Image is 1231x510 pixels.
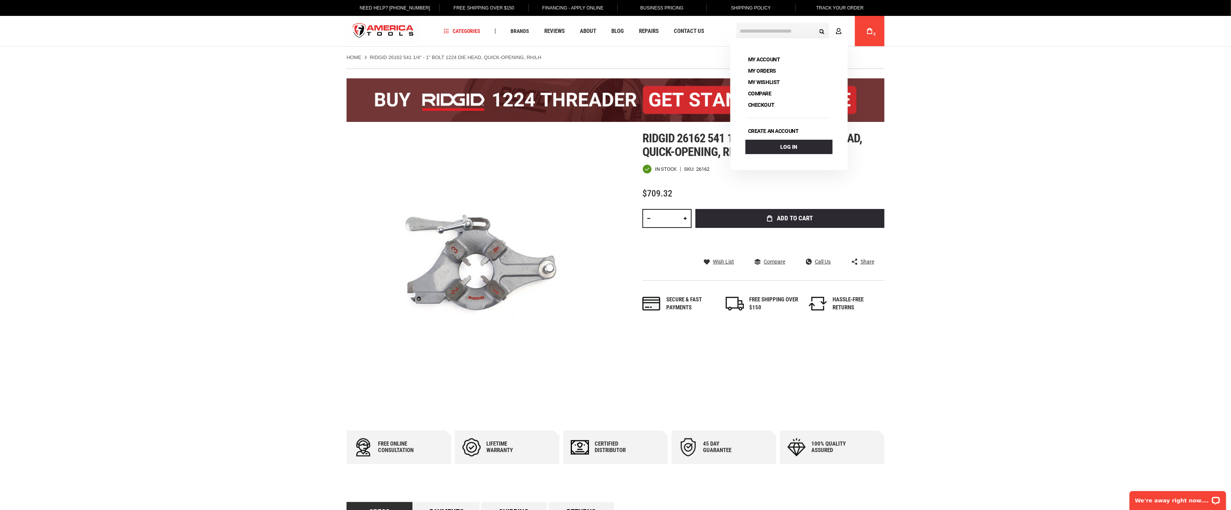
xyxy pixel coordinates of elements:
div: 26162 [696,167,709,172]
span: Categories [444,28,480,34]
strong: SKU [684,167,696,172]
div: Lifetime warranty [486,441,532,454]
span: Call Us [815,259,831,264]
a: Reviews [541,26,568,36]
a: My Wishlist [745,77,783,87]
span: Blog [611,28,624,34]
a: Wish List [704,258,734,265]
span: Contact Us [674,28,704,34]
iframe: Secure express checkout frame [694,230,886,252]
img: RIDGID 26162 541 1/4" - 1" BOLT 1224 DIE HEAD, QUICK-OPENING, RH/LH [347,131,615,400]
a: Log In [745,140,833,154]
a: Checkout [745,100,777,110]
span: About [580,28,596,34]
div: Free online consultation [378,441,423,454]
span: Brands [511,28,529,34]
img: returns [809,297,827,310]
div: 100% quality assured [811,441,857,454]
a: My Orders [745,66,779,76]
div: Certified Distributor [595,441,640,454]
a: Call Us [806,258,831,265]
a: store logo [347,17,420,45]
img: payments [642,297,661,310]
span: Repairs [639,28,659,34]
iframe: LiveChat chat widget [1125,486,1231,510]
span: $709.32 [642,188,672,199]
a: Repairs [636,26,662,36]
a: 0 [862,16,877,46]
img: shipping [726,297,744,310]
span: Reviews [544,28,565,34]
a: Contact Us [670,26,708,36]
img: America Tools [347,17,420,45]
a: About [576,26,600,36]
span: In stock [655,167,676,172]
span: Share [861,259,874,264]
span: Ridgid 26162 541 1/4" - 1" bolt 1224 die head, quick-opening, rh/lh [642,131,862,159]
div: Availability [642,164,676,174]
span: Add to Cart [777,215,813,221]
a: Home [347,54,361,61]
div: 45 day Guarantee [703,441,748,454]
a: Compare [745,88,774,99]
span: Shipping Policy [731,5,771,11]
button: Search [815,24,829,38]
img: BOGO: Buy the RIDGID® 1224 Threader (26092), get the 92467 200A Stand FREE! [347,78,884,122]
a: Categories [441,26,484,36]
span: Compare [764,259,785,264]
div: Secure & fast payments [666,296,715,312]
a: Compare [755,258,785,265]
div: FREE SHIPPING OVER $150 [750,296,799,312]
button: Add to Cart [695,209,884,228]
a: My Account [745,54,783,65]
span: Wish List [713,259,734,264]
a: Brands [507,26,533,36]
a: Create an account [745,126,801,136]
div: HASSLE-FREE RETURNS [833,296,882,312]
span: 0 [873,32,876,36]
strong: RIDGID 26162 541 1/4" - 1" BOLT 1224 DIE HEAD, QUICK-OPENING, RH/LH [370,55,541,60]
a: Blog [608,26,627,36]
